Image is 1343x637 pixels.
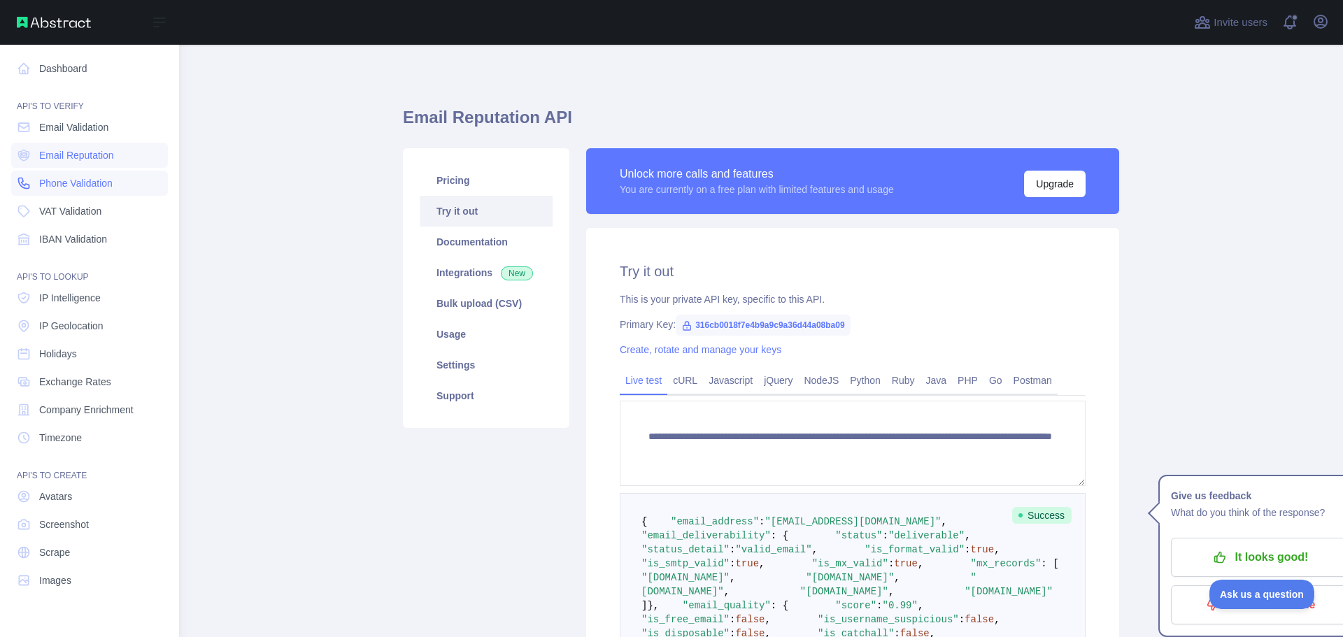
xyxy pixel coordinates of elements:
[894,572,900,583] span: ,
[39,204,101,218] span: VAT Validation
[39,148,114,162] span: Email Reputation
[39,232,107,246] span: IBAN Validation
[11,512,168,537] a: Screenshot
[1012,507,1072,524] span: Success
[683,600,771,611] span: "email_quality"
[420,165,553,196] a: Pricing
[758,369,798,392] a: jQuery
[11,341,168,366] a: Holidays
[39,375,111,389] span: Exchange Rates
[11,484,168,509] a: Avatars
[771,530,788,541] span: : {
[11,540,168,565] a: Scrape
[39,176,113,190] span: Phone Validation
[11,453,168,481] div: API'S TO CREATE
[921,369,953,392] a: Java
[39,120,108,134] span: Email Validation
[918,558,923,569] span: ,
[39,517,89,531] span: Screenshot
[420,350,553,380] a: Settings
[835,530,882,541] span: "status"
[798,369,844,392] a: NodeJS
[1024,171,1086,197] button: Upgrade
[11,397,168,422] a: Company Enrichment
[676,315,851,336] span: 316cb0018f7e4b9a9c9a36d44a08ba09
[641,530,771,541] span: "email_deliverability"
[501,266,533,280] span: New
[641,600,647,611] span: ]
[420,319,553,350] a: Usage
[620,262,1086,281] h2: Try it out
[971,558,1042,569] span: "mx_records"
[11,171,168,196] a: Phone Validation
[735,544,811,555] span: "valid_email"
[420,257,553,288] a: Integrations New
[812,544,818,555] span: ,
[620,166,894,182] div: Unlock more calls and features
[800,586,888,597] span: "[DOMAIN_NAME]"
[835,600,876,611] span: "score"
[420,288,553,319] a: Bulk upload (CSV)
[11,56,168,81] a: Dashboard
[965,544,970,555] span: :
[1209,580,1315,609] iframe: Toggle Customer Support
[735,614,765,625] span: false
[765,614,770,625] span: ,
[39,403,134,417] span: Company Enrichment
[883,530,888,541] span: :
[620,317,1086,331] div: Primary Key:
[39,291,101,305] span: IP Intelligence
[965,586,1053,597] span: "[DOMAIN_NAME]"
[11,425,168,450] a: Timezone
[886,369,921,392] a: Ruby
[994,614,1000,625] span: ,
[888,558,894,569] span: :
[971,544,995,555] span: true
[759,516,765,527] span: :
[620,292,1086,306] div: This is your private API key, specific to this API.
[888,586,894,597] span: ,
[724,586,730,597] span: ,
[959,614,965,625] span: :
[965,614,994,625] span: false
[620,344,781,355] a: Create, rotate and manage your keys
[818,614,959,625] span: "is_username_suspicious"
[39,545,70,559] span: Scrape
[11,115,168,140] a: Email Validation
[965,530,970,541] span: ,
[952,369,983,392] a: PHP
[667,369,703,392] a: cURL
[647,600,659,611] span: },
[11,313,168,338] a: IP Geolocation
[39,431,82,445] span: Timezone
[771,600,788,611] span: : {
[11,255,168,282] div: API'S TO LOOKUP
[11,199,168,224] a: VAT Validation
[39,319,104,333] span: IP Geolocation
[39,573,71,587] span: Images
[994,544,1000,555] span: ,
[730,614,735,625] span: :
[641,572,730,583] span: "[DOMAIN_NAME]"
[894,558,918,569] span: true
[865,544,965,555] span: "is_format_valid"
[1191,11,1270,34] button: Invite users
[759,558,765,569] span: ,
[39,489,72,503] span: Avatars
[983,369,1008,392] a: Go
[420,380,553,411] a: Support
[420,196,553,227] a: Try it out
[11,227,168,252] a: IBAN Validation
[641,614,730,625] span: "is_free_email"
[620,369,667,392] a: Live test
[11,369,168,394] a: Exchange Rates
[730,544,735,555] span: :
[941,516,947,527] span: ,
[11,84,168,112] div: API'S TO VERIFY
[730,572,735,583] span: ,
[883,600,918,611] span: "0.99"
[812,558,888,569] span: "is_mx_valid"
[918,600,923,611] span: ,
[1041,558,1058,569] span: : [
[403,106,1119,140] h1: Email Reputation API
